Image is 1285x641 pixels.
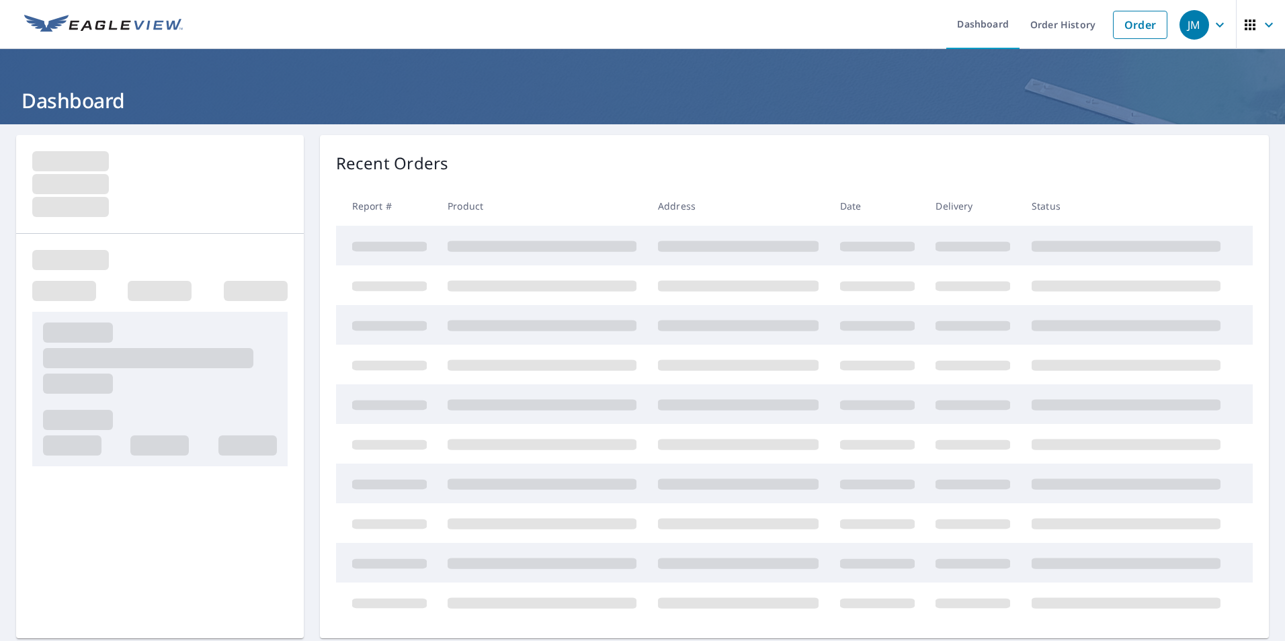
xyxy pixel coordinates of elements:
th: Product [437,186,647,226]
p: Recent Orders [336,151,449,175]
a: Order [1113,11,1167,39]
img: EV Logo [24,15,183,35]
div: JM [1179,10,1209,40]
th: Status [1021,186,1231,226]
th: Report # [336,186,438,226]
h1: Dashboard [16,87,1269,114]
th: Delivery [925,186,1021,226]
th: Date [829,186,925,226]
th: Address [647,186,829,226]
